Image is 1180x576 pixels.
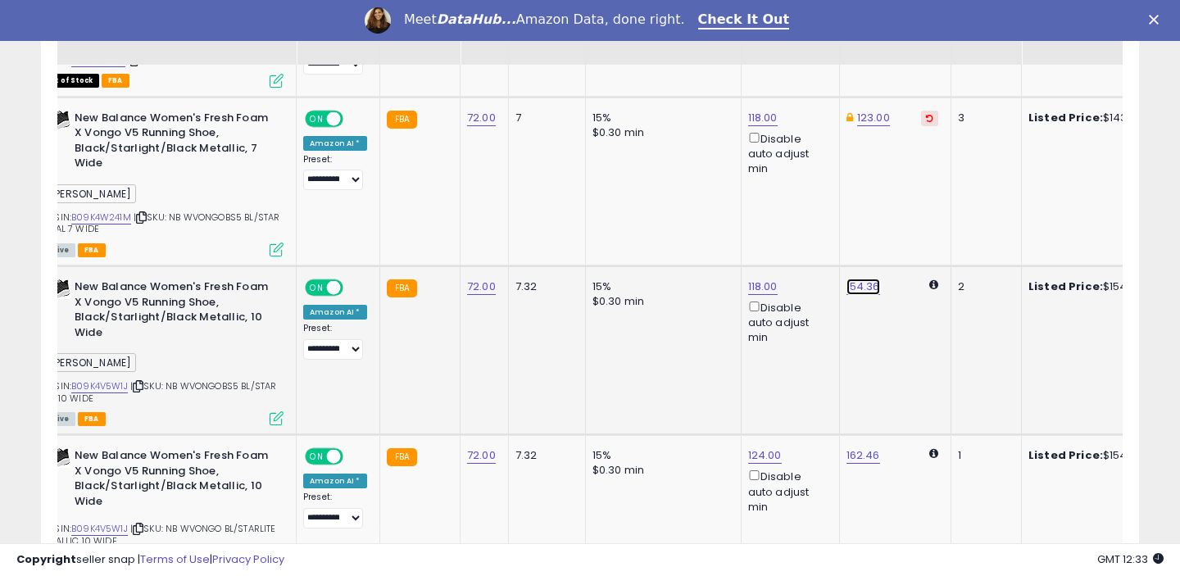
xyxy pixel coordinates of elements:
[38,379,277,404] span: | SKU: NB WVONGOBS5 BL/STAR MET 10 WIDE
[1097,551,1164,567] span: 2025-09-12 12:33 GMT
[71,211,131,225] a: B09K4W241M
[306,281,327,295] span: ON
[387,448,417,466] small: FBA
[1028,448,1164,463] div: $154.36
[38,522,276,547] span: | SKU: NB WVONGO BL/STARLITE METALLIC 10 WIDE
[958,279,1009,294] div: 2
[16,552,284,568] div: seller snap | |
[1028,111,1164,125] div: $143.61
[71,522,128,536] a: B09K4V5W1J
[38,111,284,255] div: ASIN:
[1149,15,1165,25] div: Close
[748,110,778,126] a: 118.00
[748,467,827,515] div: Disable auto adjust min
[592,125,728,140] div: $0.30 min
[958,448,1009,463] div: 1
[306,450,327,464] span: ON
[467,279,496,295] a: 72.00
[748,447,782,464] a: 124.00
[846,279,880,295] a: 154.36
[341,450,367,464] span: OFF
[303,492,367,528] div: Preset:
[140,551,210,567] a: Terms of Use
[341,281,367,295] span: OFF
[592,294,728,309] div: $0.30 min
[387,279,417,297] small: FBA
[437,11,516,27] i: DataHub...
[341,111,367,125] span: OFF
[75,448,274,513] b: New Balance Women's Fresh Foam X Vongo V5 Running Shoe, Black/Starlight/Black Metallic, 10 Wide
[303,474,367,488] div: Amazon AI *
[38,243,75,257] span: All listings currently available for purchase on Amazon
[38,184,136,203] span: [PERSON_NAME]
[387,111,417,129] small: FBA
[78,412,106,426] span: FBA
[857,110,890,126] a: 123.00
[75,111,274,175] b: New Balance Women's Fresh Foam X Vongo V5 Running Shoe, Black/Starlight/Black Metallic, 7 Wide
[467,447,496,464] a: 72.00
[306,111,327,125] span: ON
[78,243,106,257] span: FBA
[515,111,573,125] div: 7
[846,112,853,123] i: This overrides the store level Dynamic Max Price for this listing
[303,136,367,151] div: Amazon AI *
[303,154,367,191] div: Preset:
[71,379,128,393] a: B09K4V5W1J
[592,111,728,125] div: 15%
[1028,279,1164,294] div: $154.36
[748,298,827,346] div: Disable auto adjust min
[467,110,496,126] a: 72.00
[38,74,99,88] span: All listings that are currently out of stock and unavailable for purchase on Amazon
[404,11,685,28] div: Meet Amazon Data, done right.
[592,279,728,294] div: 15%
[38,353,136,372] span: [PERSON_NAME]
[515,448,573,463] div: 7.32
[38,412,75,426] span: All listings currently available for purchase on Amazon
[212,551,284,567] a: Privacy Policy
[365,7,391,34] img: Profile image for Georgie
[748,279,778,295] a: 118.00
[515,279,573,294] div: 7.32
[38,279,284,424] div: ASIN:
[846,447,880,464] a: 162.46
[303,305,367,320] div: Amazon AI *
[592,463,728,478] div: $0.30 min
[102,74,129,88] span: FBA
[75,279,274,344] b: New Balance Women's Fresh Foam X Vongo V5 Running Shoe, Black/Starlight/Black Metallic, 10 Wide
[748,129,827,177] div: Disable auto adjust min
[16,551,76,567] strong: Copyright
[303,323,367,360] div: Preset:
[698,11,790,29] a: Check It Out
[958,111,1009,125] div: 3
[926,114,933,122] i: Revert to store-level Dynamic Max Price
[592,448,728,463] div: 15%
[1028,110,1103,125] b: Listed Price:
[1028,279,1103,294] b: Listed Price:
[38,211,280,235] span: | SKU: NB WVONGOBS5 BL/STAR METAL 7 WIDE
[1028,447,1103,463] b: Listed Price:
